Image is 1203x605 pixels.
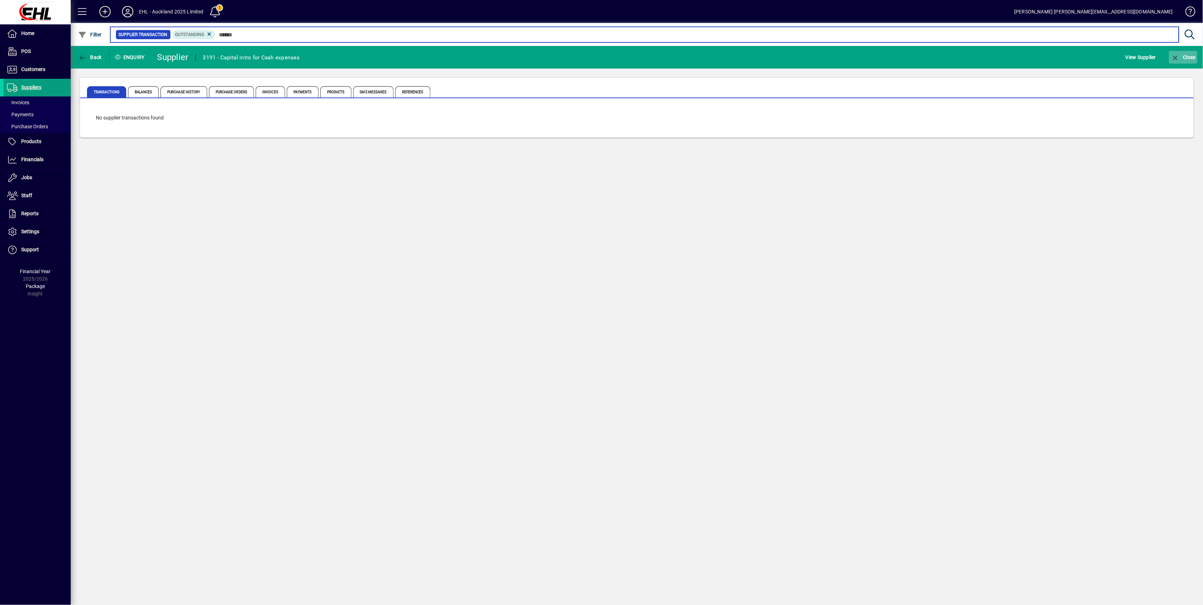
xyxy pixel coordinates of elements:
[128,86,159,98] span: Balances
[21,229,39,234] span: Settings
[4,96,71,108] a: Invoices
[76,28,104,41] button: Filter
[78,54,102,60] span: Back
[89,107,1185,129] div: No supplier transactions found
[94,5,116,18] button: Add
[161,86,207,98] span: Purchase History
[20,269,51,274] span: Financial Year
[4,205,71,223] a: Reports
[173,30,215,39] mat-chip: Outstanding Status: Outstanding
[256,86,285,98] span: Invoices
[1180,1,1194,24] a: Knowledge Base
[1163,51,1203,64] app-page-header-button: Close enquiry
[87,86,126,98] span: Transactions
[4,151,71,169] a: Financials
[4,223,71,241] a: Settings
[4,241,71,259] a: Support
[4,187,71,205] a: Staff
[116,5,139,18] button: Profile
[320,86,351,98] span: Products
[21,157,43,162] span: Financials
[7,100,29,105] span: Invoices
[4,108,71,121] a: Payments
[21,84,41,90] span: Suppliers
[4,43,71,60] a: POS
[7,112,34,117] span: Payments
[21,30,34,36] span: Home
[1014,6,1173,17] div: [PERSON_NAME] [PERSON_NAME][EMAIL_ADDRESS][DOMAIN_NAME]
[395,86,430,98] span: References
[21,139,41,144] span: Products
[4,133,71,151] a: Products
[209,86,254,98] span: Purchase Orders
[119,31,168,38] span: Supplier Transaction
[4,25,71,42] a: Home
[175,32,204,37] span: Outstanding
[1169,51,1197,64] button: Close
[1171,54,1196,60] span: Close
[4,169,71,187] a: Jobs
[353,86,394,98] span: SMS Messages
[1124,51,1158,64] button: View Supplier
[139,6,204,17] div: EHL - Auckland 2025 Limited
[157,52,188,63] div: Supplier
[21,211,39,216] span: Reports
[78,32,102,37] span: Filter
[7,124,48,129] span: Purchase Orders
[71,51,110,64] app-page-header-button: Back
[21,48,31,54] span: POS
[76,51,104,64] button: Back
[4,121,71,133] a: Purchase Orders
[287,86,319,98] span: Payments
[1126,52,1156,63] span: View Supplier
[4,61,71,78] a: Customers
[21,175,32,180] span: Jobs
[21,193,32,198] span: Staff
[26,283,45,289] span: Package
[203,52,300,63] div: 3191 - Capital intro for Cash expenses
[110,52,152,63] div: Enquiry
[21,66,45,72] span: Customers
[21,247,39,252] span: Support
